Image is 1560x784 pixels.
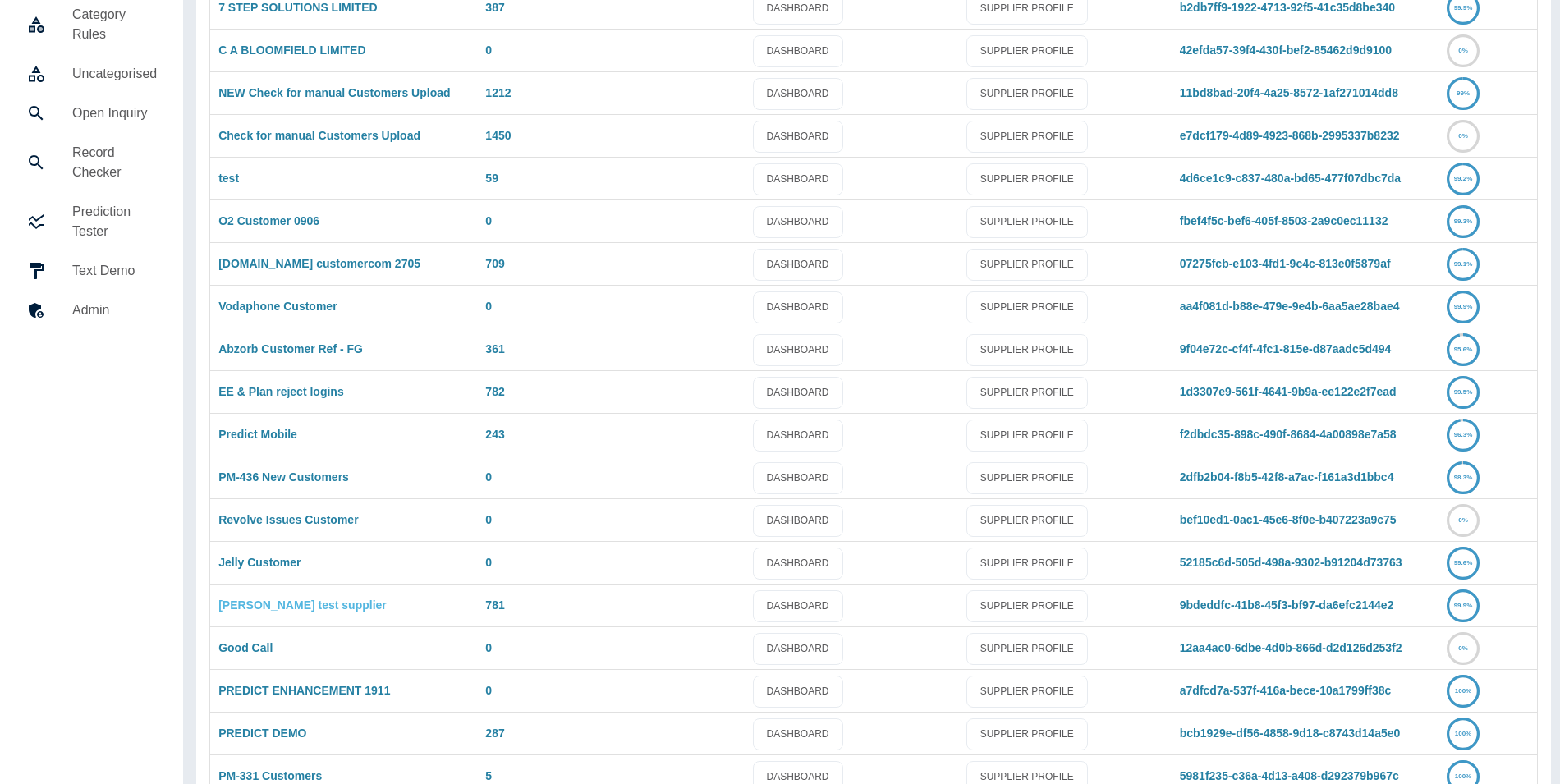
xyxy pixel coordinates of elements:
[1180,214,1388,227] a: fbef4f5c-bef6-405f-8503-2a9c0ec11132
[753,163,843,195] a: DASHBOARD
[485,641,492,654] a: 0
[218,684,390,697] a: PREDICT ENHANCEMENT 1911
[1180,428,1397,441] a: f2dbdc35-898c-490f-8684-4a00898e7a58
[753,121,843,153] a: DASHBOARD
[1447,257,1480,270] a: 99.1%
[485,684,492,697] a: 0
[1180,470,1394,484] a: 2dfb2b04-f8b5-42f8-a7ac-f161a3d1bbc4
[218,556,301,569] a: Jelly Customer
[966,163,1088,195] a: SUPPLIER PROFILE
[72,202,157,241] h5: Prediction Tester
[1180,598,1394,612] a: 9bdeddfc-41b8-45f3-bf97-da6efc2144e2
[966,377,1088,409] a: SUPPLIER PROFILE
[753,291,843,323] a: DASHBOARD
[1180,44,1392,57] a: 42efda57-39f4-430f-bef2-85462d9d9100
[966,334,1088,366] a: SUPPLIER PROFILE
[1447,641,1480,654] a: 0%
[1447,214,1480,227] a: 99.3%
[13,94,170,133] a: Open Inquiry
[485,556,492,569] a: 0
[1447,342,1480,355] a: 95.6%
[485,214,492,227] a: 0
[966,462,1088,494] a: SUPPLIER PROFILE
[485,300,492,313] a: 0
[1447,44,1480,57] a: 0%
[218,300,337,313] a: Vodaphone Customer
[753,548,843,580] a: DASHBOARD
[13,291,170,330] a: Admin
[966,505,1088,537] a: SUPPLIER PROFILE
[753,420,843,452] a: DASHBOARD
[72,300,157,320] h5: Admin
[218,257,420,270] a: [DOMAIN_NAME] customercom 2705
[1454,431,1473,438] text: 96.3%
[218,769,322,782] a: PM-331 Customers
[485,598,504,612] a: 781
[13,251,170,291] a: Text Demo
[218,513,358,526] a: Revolve Issues Customer
[1454,474,1473,481] text: 98.3%
[1447,428,1480,441] a: 96.3%
[1180,769,1399,782] a: 5981f235-c36a-4d13-a408-d292379b967c
[1458,516,1468,524] text: 0%
[13,192,170,251] a: Prediction Tester
[1180,342,1392,355] a: 9f04e72c-cf4f-4fc1-815e-d87aadc5d494
[1447,769,1480,782] a: 100%
[753,377,843,409] a: DASHBOARD
[1180,385,1397,398] a: 1d3307e9-561f-4641-9b9a-ee122e2f7ead
[1447,513,1480,526] a: 0%
[218,129,420,142] a: Check for manual Customers Upload
[485,257,504,270] a: 709
[218,385,344,398] a: EE & Plan reject logins
[485,342,504,355] a: 361
[966,676,1088,708] a: SUPPLIER PROFILE
[1455,773,1471,780] text: 100%
[1447,86,1480,99] a: 99%
[485,129,511,142] a: 1450
[1458,132,1468,140] text: 0%
[1447,300,1480,313] a: 99.9%
[218,641,273,654] a: Good Call
[13,54,170,94] a: Uncategorised
[966,78,1088,110] a: SUPPLIER PROFILE
[1457,89,1470,97] text: 99%
[485,172,498,185] a: 59
[485,470,492,484] a: 0
[753,718,843,750] a: DASHBOARD
[966,249,1088,281] a: SUPPLIER PROFILE
[1454,602,1473,609] text: 99.9%
[218,342,363,355] a: Abzorb Customer Ref - FG
[966,291,1088,323] a: SUPPLIER PROFILE
[1180,1,1395,14] a: b2db7ff9-1922-4713-92f5-41c35d8be340
[1454,303,1473,310] text: 99.9%
[218,428,297,441] a: Predict Mobile
[966,590,1088,622] a: SUPPLIER PROFILE
[966,633,1088,665] a: SUPPLIER PROFILE
[485,769,492,782] a: 5
[753,462,843,494] a: DASHBOARD
[218,598,387,612] a: [PERSON_NAME] test supplier
[1447,598,1480,612] a: 99.9%
[753,206,843,238] a: DASHBOARD
[1454,175,1473,182] text: 99.2%
[218,86,450,99] a: NEW Check for manual Customers Upload
[1180,513,1397,526] a: bef10ed1-0ac1-45e6-8f0e-b407223a9c75
[1455,687,1471,695] text: 100%
[1447,172,1480,185] a: 99.2%
[72,5,157,44] h5: Category Rules
[1447,129,1480,142] a: 0%
[1180,257,1391,270] a: 07275fcb-e103-4fd1-9c4c-813e0f5879af
[1180,300,1400,313] a: aa4f081d-b88e-479e-9e4b-6aa5ae28bae4
[1455,730,1471,737] text: 100%
[966,548,1088,580] a: SUPPLIER PROFILE
[1180,129,1400,142] a: e7dcf179-4d89-4923-868b-2995337b8232
[966,121,1088,153] a: SUPPLIER PROFILE
[753,249,843,281] a: DASHBOARD
[72,103,157,123] h5: Open Inquiry
[485,727,504,740] a: 287
[753,334,843,366] a: DASHBOARD
[1447,684,1480,697] a: 100%
[72,261,157,281] h5: Text Demo
[1458,47,1468,54] text: 0%
[1447,1,1480,14] a: 99.9%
